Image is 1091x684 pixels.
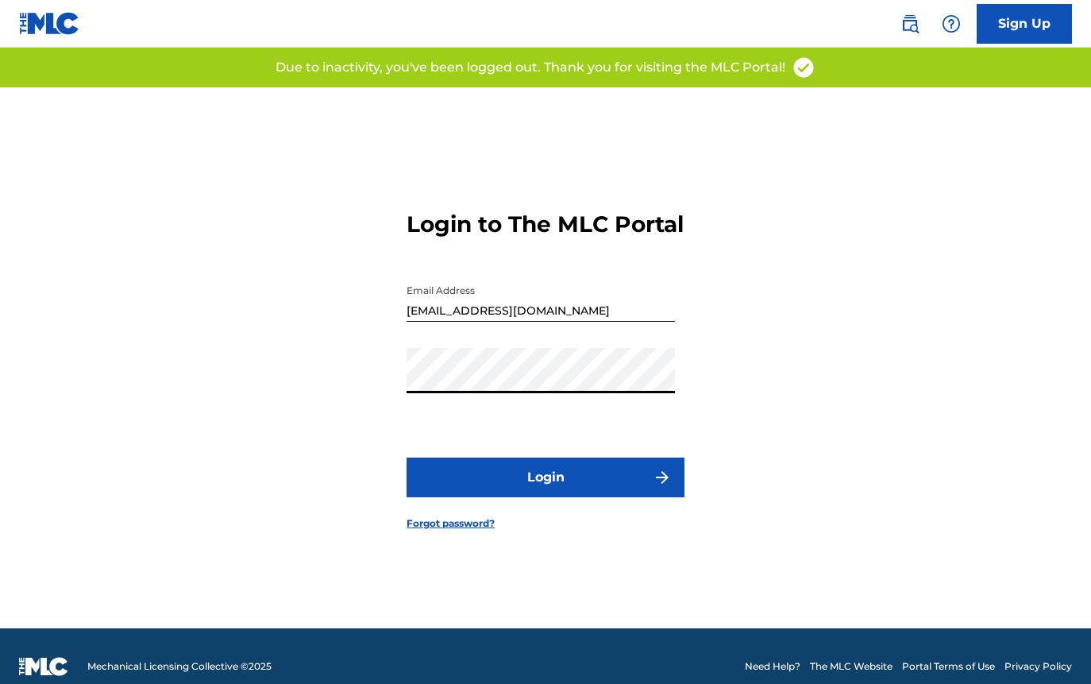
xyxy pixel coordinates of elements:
a: Privacy Policy [1004,659,1072,674]
button: Login [407,458,684,497]
p: Due to inactivity, you've been logged out. Thank you for visiting the MLC Portal! [276,58,785,77]
img: help [942,14,961,33]
a: Public Search [894,8,926,40]
h3: Login to The MLC Portal [407,211,684,238]
a: Sign Up [977,4,1072,44]
a: Need Help? [745,659,800,674]
img: f7272a7cc735f4ea7f67.svg [653,468,672,487]
img: logo [19,657,68,676]
img: MLC Logo [19,12,80,35]
div: Help [935,8,967,40]
a: Forgot password? [407,516,495,531]
a: Portal Terms of Use [902,659,995,674]
img: access [792,56,815,79]
a: The MLC Website [810,659,892,674]
span: Mechanical Licensing Collective © 2025 [87,659,272,674]
img: search [900,14,919,33]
